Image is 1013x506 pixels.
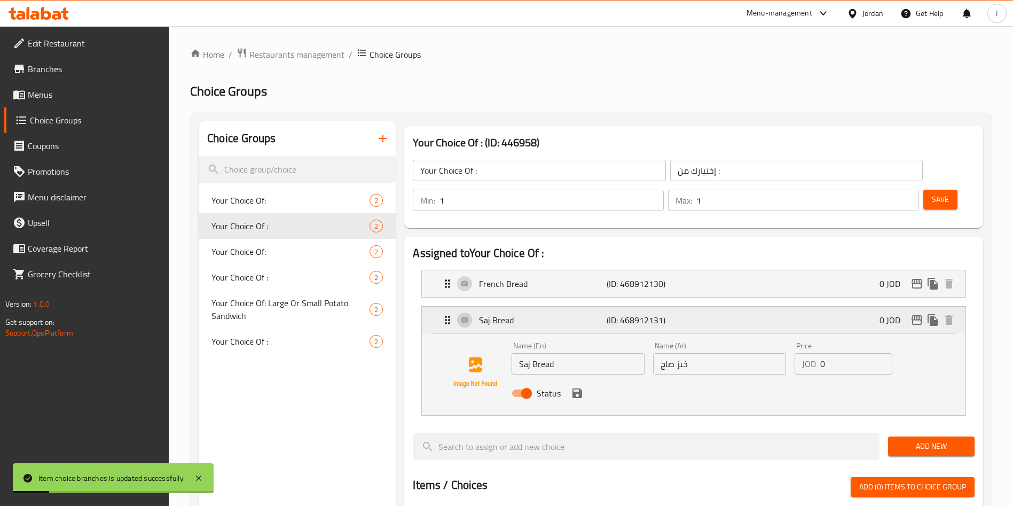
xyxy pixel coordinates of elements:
[653,353,786,375] input: Enter name Ar
[199,213,396,239] div: Your Choice Of :2
[5,315,54,329] span: Get support on:
[211,297,370,322] span: Your Choice Of: Large Or Small Potato Sandwich
[370,335,383,348] div: Choices
[207,130,276,146] h2: Choice Groups
[370,48,421,61] span: Choice Groups
[199,156,396,183] input: search
[888,437,975,456] button: Add New
[909,312,925,328] button: edit
[420,194,435,207] p: Min:
[879,314,909,326] p: 0 JOD
[370,305,382,315] span: 2
[237,48,344,61] a: Restaurants management
[925,312,941,328] button: duplicate
[923,190,957,209] button: Save
[199,188,396,213] div: Your Choice Of:2
[33,297,50,311] span: 1.0.0
[4,236,169,261] a: Coverage Report
[370,271,383,284] div: Choices
[479,277,606,290] p: French Bread
[249,48,344,61] span: Restaurants management
[28,242,161,255] span: Coverage Report
[349,48,352,61] li: /
[607,314,692,326] p: (ID: 468912131)
[4,261,169,287] a: Grocery Checklist
[190,48,992,61] nav: breadcrumb
[199,239,396,264] div: Your Choice Of:2
[190,79,267,103] span: Choice Groups
[190,48,224,61] a: Home
[370,194,383,207] div: Choices
[211,335,370,348] span: Your Choice Of :
[370,196,382,206] span: 2
[802,357,816,370] p: JOD
[370,221,382,231] span: 2
[909,276,925,292] button: edit
[28,268,161,281] span: Grocery Checklist
[413,477,488,493] h2: Items / Choices
[199,329,396,354] div: Your Choice Of :2
[851,477,975,497] button: Add (0) items to choice group
[229,48,232,61] li: /
[441,338,509,407] img: Saj Bread
[5,297,32,311] span: Version:
[995,7,999,19] span: T
[607,277,692,290] p: (ID: 468912130)
[413,302,975,420] li: ExpandSaj BreadName (En)Name (Ar)PriceJODStatussave
[4,107,169,133] a: Choice Groups
[4,133,169,159] a: Coupons
[28,37,161,50] span: Edit Restaurant
[747,7,812,20] div: Menu-management
[413,134,975,151] h3: Your Choice Of : (ID: 446958)
[422,307,965,333] div: Expand
[862,7,883,19] div: Jordan
[28,216,161,229] span: Upsell
[370,303,383,316] div: Choices
[941,276,957,292] button: delete
[30,114,161,127] span: Choice Groups
[413,245,975,261] h2: Assigned to Your Choice Of :
[676,194,692,207] p: Max:
[413,433,879,460] input: search
[28,165,161,178] span: Promotions
[4,82,169,107] a: Menus
[370,273,382,283] span: 2
[820,353,892,375] input: Please enter price
[512,353,645,375] input: Enter name En
[422,270,965,297] div: Expand
[211,194,370,207] span: Your Choice Of:
[28,63,161,75] span: Branches
[28,139,161,152] span: Coupons
[211,245,370,258] span: Your Choice Of:
[479,314,606,326] p: Saj Bread
[859,480,966,494] span: Add (0) items to choice group
[370,247,382,257] span: 2
[28,88,161,101] span: Menus
[38,472,184,484] div: Item choice branches is updated successfully
[4,30,169,56] a: Edit Restaurant
[537,387,561,400] span: Status
[5,326,73,340] a: Support.OpsPlatform
[932,193,949,206] span: Save
[370,337,382,347] span: 2
[211,220,370,232] span: Your Choice Of :
[4,159,169,184] a: Promotions
[199,290,396,329] div: Your Choice Of: Large Or Small Potato Sandwich2
[879,277,909,290] p: 0 JOD
[897,440,966,453] span: Add New
[925,276,941,292] button: duplicate
[28,191,161,204] span: Menu disclaimer
[211,271,370,284] span: Your Choice Of :
[4,56,169,82] a: Branches
[941,312,957,328] button: delete
[413,266,975,302] li: Expand
[199,264,396,290] div: Your Choice Of :2
[4,210,169,236] a: Upsell
[370,220,383,232] div: Choices
[4,184,169,210] a: Menu disclaimer
[569,385,585,401] button: save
